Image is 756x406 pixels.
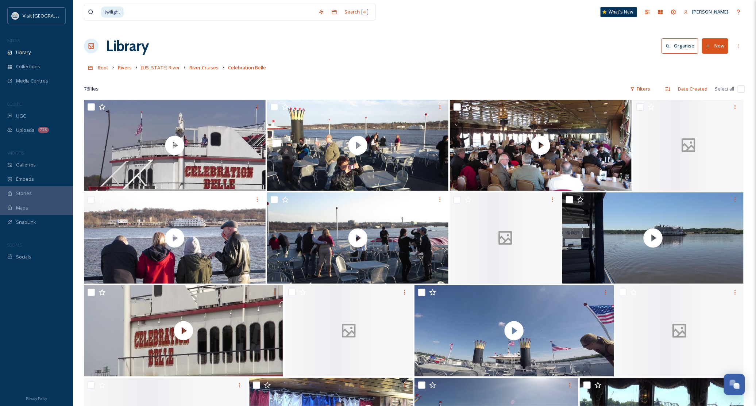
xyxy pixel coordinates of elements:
span: Media Centres [16,77,48,84]
span: SOCIALS [7,242,22,248]
span: Uploads [16,127,34,134]
a: Privacy Policy [26,394,47,402]
span: WIDGETS [7,150,24,156]
span: Maps [16,204,28,211]
img: thumbnail [450,100,632,191]
span: Select all [715,85,734,92]
span: Visit [GEOGRAPHIC_DATA] [23,12,79,19]
img: thumbnail [267,192,449,284]
button: New [702,38,728,53]
span: Root [98,64,108,71]
span: River Cruises [189,64,219,71]
img: thumbnail [414,285,614,376]
a: Organise [661,38,702,53]
span: [PERSON_NAME] [692,8,728,15]
span: [US_STATE] River [141,64,180,71]
button: Organise [661,38,698,53]
span: twilight [101,7,124,17]
img: thumbnail [84,100,266,191]
span: 76 file s [84,85,99,92]
span: Library [16,49,31,56]
span: Rivers [118,64,132,71]
span: Embeds [16,176,34,183]
a: Library [106,35,149,57]
img: thumbnail [84,192,266,284]
img: QCCVB_VISIT_vert_logo_4c_tagline_122019.svg [12,12,19,19]
img: thumbnail [84,285,283,376]
span: Celebration Belle [228,64,266,71]
span: Socials [16,253,31,260]
a: Rivers [118,63,132,72]
img: thumbnail [562,192,744,284]
span: Collections [16,63,40,70]
div: Search [341,5,372,19]
a: Celebration Belle [228,63,266,72]
a: Root [98,63,108,72]
a: River Cruises [189,63,219,72]
img: thumbnail [267,100,449,191]
div: 725 [38,127,49,133]
a: [PERSON_NAME] [680,5,732,19]
span: COLLECT [7,101,23,107]
span: Galleries [16,161,36,168]
span: Privacy Policy [26,396,47,401]
span: UGC [16,112,26,119]
span: SnapLink [16,219,36,226]
div: Filters [626,82,654,96]
span: Stories [16,190,32,197]
button: Open Chat [724,374,745,395]
a: What's New [601,7,637,17]
a: [US_STATE] River [141,63,180,72]
span: MEDIA [7,38,20,43]
div: Date Created [674,82,711,96]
